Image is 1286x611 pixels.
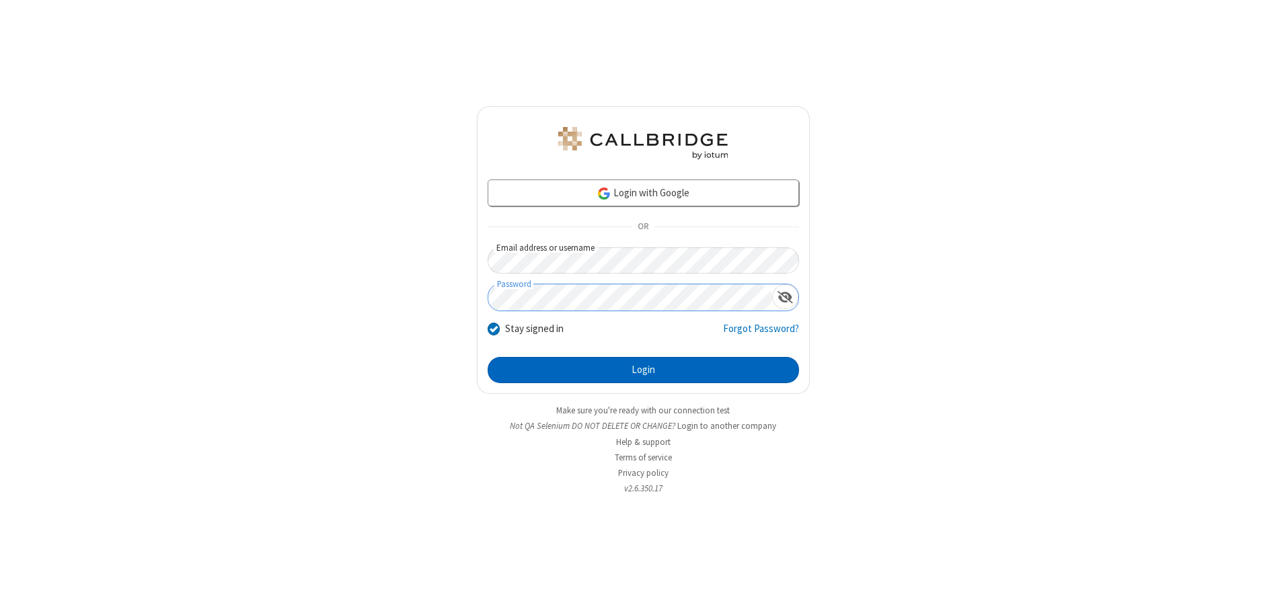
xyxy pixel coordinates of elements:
div: Show password [772,284,798,309]
li: v2.6.350.17 [477,482,810,495]
img: QA Selenium DO NOT DELETE OR CHANGE [556,127,730,159]
button: Login [488,357,799,384]
button: Login to another company [677,419,776,432]
a: Login with Google [488,179,799,206]
li: Not QA Selenium DO NOT DELETE OR CHANGE? [477,419,810,432]
a: Terms of service [615,452,672,463]
img: google-icon.png [597,186,611,201]
a: Privacy policy [618,467,669,479]
label: Stay signed in [505,321,564,337]
a: Make sure you're ready with our connection test [556,405,730,416]
span: OR [632,218,654,237]
a: Forgot Password? [723,321,799,347]
input: Password [488,284,772,311]
a: Help & support [616,436,671,448]
input: Email address or username [488,247,799,274]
